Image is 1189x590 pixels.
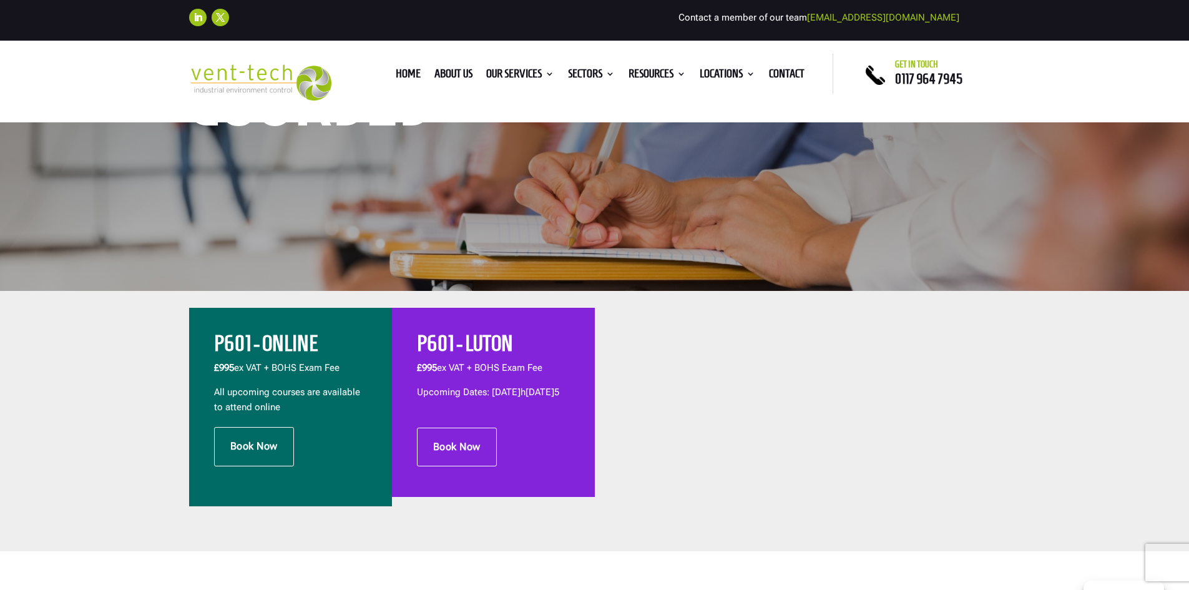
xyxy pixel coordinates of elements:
a: 0117 964 7945 [895,71,962,86]
span: Contact a member of our team [678,12,959,23]
span: All upcoming courses are available to attend online [214,386,360,413]
a: Follow on X [212,9,229,26]
a: [EMAIL_ADDRESS][DOMAIN_NAME] [807,12,959,23]
h2: P601 - LUTON [417,333,570,361]
h1: P601 Courses [189,9,570,135]
a: About us [434,69,472,83]
h2: P601 - ONLINE [214,333,367,361]
a: Our Services [486,69,554,83]
b: £995 [214,362,234,373]
a: Book Now [214,427,294,466]
p: ex VAT + BOHS Exam Fee [214,361,367,385]
a: Contact [769,69,805,83]
a: Home [396,69,421,83]
span: Get in touch [895,59,938,69]
p: Upcoming Dates: [DATE]h[DATE]5 [417,385,570,400]
a: Book Now [417,428,497,466]
a: Locations [700,69,755,83]
a: Resources [629,69,686,83]
a: Sectors [568,69,615,83]
span: £995 [417,362,437,373]
a: Follow on LinkedIn [189,9,207,26]
img: 2023-09-27T08_35_16.549ZVENT-TECH---Clear-background [189,64,332,101]
p: ex VAT + BOHS Exam Fee [417,361,570,385]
